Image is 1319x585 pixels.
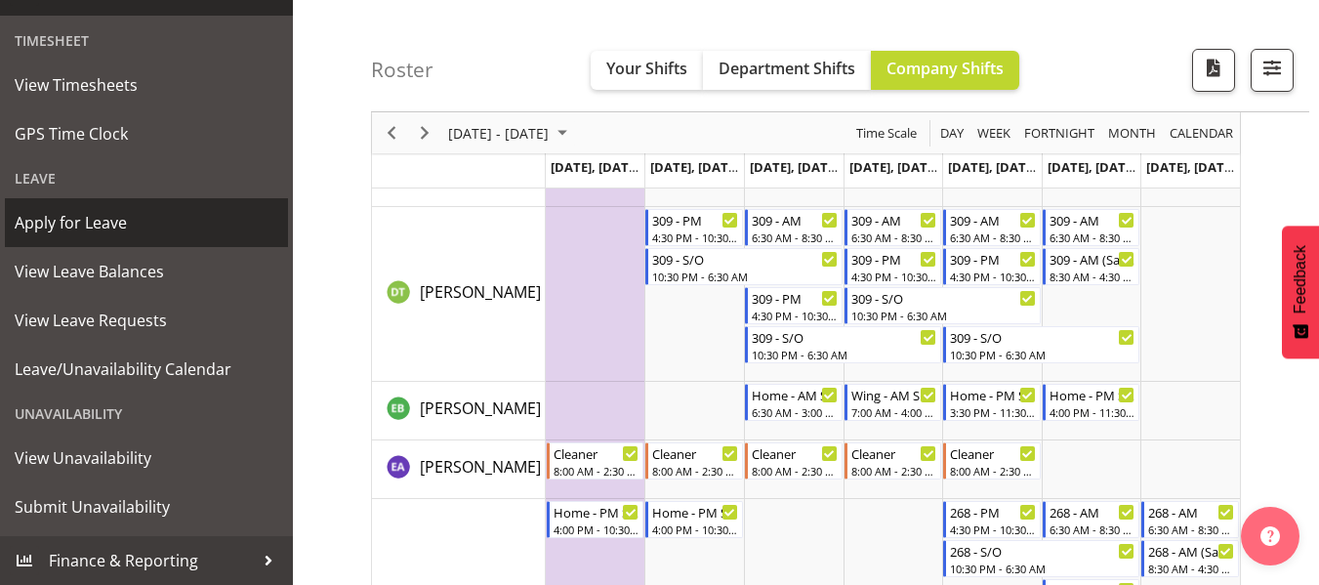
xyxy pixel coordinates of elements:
div: Cleaner [950,443,1036,463]
div: Janen Jamodiong"s event - 268 - AM Begin From Sunday, September 28, 2025 at 6:30:00 AM GMT+13:00 ... [1141,501,1239,538]
a: [PERSON_NAME] [420,455,541,479]
div: Dipika Thapa"s event - 309 - AM Begin From Wednesday, September 24, 2025 at 6:30:00 AM GMT+12:00 ... [745,209,843,246]
div: 309 - S/O [851,288,1036,308]
span: [PERSON_NAME] [420,281,541,303]
div: Janen Jamodiong"s event - Home - PM Support 2 Begin From Monday, September 22, 2025 at 4:00:00 PM... [547,501,644,538]
a: GPS Time Clock [5,109,288,158]
span: Week [975,121,1012,146]
a: [PERSON_NAME] [420,280,541,304]
a: View Leave Balances [5,247,288,296]
div: Dipika Thapa"s event - 309 - AM (Sat/Sun) Begin From Saturday, September 27, 2025 at 8:30:00 AM G... [1043,248,1140,285]
div: 309 - AM [1050,210,1135,230]
div: Janen Jamodiong"s event - 268 - AM (Sat/Sun) Begin From Sunday, September 28, 2025 at 8:30:00 AM ... [1141,540,1239,577]
div: 4:30 PM - 10:30 PM [950,522,1036,537]
div: 268 - AM [1148,502,1234,522]
div: 309 - S/O [752,327,936,347]
button: Timeline Day [937,121,968,146]
span: [DATE], [DATE] [1146,158,1235,176]
div: Dipika Thapa"s event - 309 - S/O Begin From Thursday, September 25, 2025 at 10:30:00 PM GMT+12:00... [845,287,1041,324]
div: 6:30 AM - 8:30 AM [950,230,1036,245]
td: Dipika Thapa resource [372,207,546,382]
div: Home - PM Support 2 [554,502,639,522]
div: Dipika Thapa"s event - 309 - AM Begin From Saturday, September 27, 2025 at 6:30:00 AM GMT+12:00 E... [1043,209,1140,246]
div: Timesheet [5,21,288,61]
div: 6:30 AM - 8:30 AM [851,230,937,245]
div: 10:30 PM - 6:30 AM [652,269,837,284]
span: [DATE], [DATE] [650,158,739,176]
button: Feedback - Show survey [1282,226,1319,358]
div: Dipika Thapa"s event - 309 - PM Begin From Wednesday, September 24, 2025 at 4:30:00 PM GMT+12:00 ... [745,287,843,324]
div: 7:00 AM - 4:00 PM [851,404,937,420]
button: Fortnight [1021,121,1098,146]
div: Emily-Jayne Ashton"s event - Cleaner Begin From Wednesday, September 24, 2025 at 8:00:00 AM GMT+1... [745,442,843,480]
span: [PERSON_NAME] [420,397,541,419]
span: Company Shifts [886,58,1004,79]
span: [DATE], [DATE] [551,158,649,176]
div: 309 - AM [851,210,937,230]
div: Emily-Jayne Ashton"s event - Cleaner Begin From Tuesday, September 23, 2025 at 8:00:00 AM GMT+12:... [645,442,743,480]
div: 309 - S/O [950,327,1134,347]
div: 268 - S/O [950,541,1134,561]
div: 309 - PM [851,249,937,269]
button: Filter Shifts [1251,49,1294,92]
div: 309 - PM [950,249,1036,269]
div: Dipika Thapa"s event - 309 - AM Begin From Friday, September 26, 2025 at 6:30:00 AM GMT+12:00 End... [943,209,1041,246]
div: Dipika Thapa"s event - 309 - S/O Begin From Friday, September 26, 2025 at 10:30:00 PM GMT+12:00 E... [943,326,1139,363]
a: View Unavailability [5,434,288,482]
span: Submit Unavailability [15,492,278,522]
button: Timeline Month [1105,121,1160,146]
div: 8:00 AM - 2:30 PM [652,463,738,479]
div: 6:30 AM - 3:00 PM [752,404,838,420]
a: [PERSON_NAME] [420,397,541,420]
div: 6:30 AM - 8:30 AM [1050,230,1135,245]
div: Cleaner [752,443,838,463]
div: Eloise Bailey"s event - Home - AM Support 2 Begin From Wednesday, September 24, 2025 at 6:30:00 A... [745,384,843,421]
div: 10:30 PM - 6:30 AM [950,561,1134,576]
button: Your Shifts [591,51,703,90]
div: Home - PM Support 1 [950,385,1036,404]
button: Month [1167,121,1237,146]
div: Janen Jamodiong"s event - 268 - S/O Begin From Friday, September 26, 2025 at 10:30:00 PM GMT+12:0... [943,540,1139,577]
div: Previous [375,112,408,153]
div: Dipika Thapa"s event - 309 - PM Begin From Tuesday, September 23, 2025 at 4:30:00 PM GMT+12:00 En... [645,209,743,246]
a: View Timesheets [5,61,288,109]
div: 6:30 AM - 8:30 AM [1148,522,1234,537]
div: 6:30 AM - 8:30 AM [752,230,838,245]
span: [DATE], [DATE] [750,158,839,176]
td: Eloise Bailey resource [372,382,546,440]
button: Previous [379,121,405,146]
div: Wing - AM Support 2 [851,385,937,404]
a: Leave/Unavailability Calendar [5,345,288,394]
div: 10:30 PM - 6:30 AM [752,347,936,362]
div: Next [408,112,441,153]
button: September 22 - 28, 2025 [445,121,576,146]
span: Your Shifts [606,58,687,79]
span: Day [938,121,966,146]
div: 8:30 AM - 4:30 PM [1050,269,1135,284]
div: 309 - PM [652,210,738,230]
div: Cleaner [851,443,937,463]
span: Feedback [1292,245,1309,313]
div: 8:00 AM - 2:30 PM [851,463,937,479]
div: 268 - AM [1050,502,1135,522]
div: Cleaner [652,443,738,463]
span: [DATE], [DATE] [1048,158,1136,176]
span: [DATE] - [DATE] [446,121,551,146]
div: Janen Jamodiong"s event - Home - PM Support 2 Begin From Tuesday, September 23, 2025 at 4:00:00 P... [645,501,743,538]
div: Dipika Thapa"s event - 309 - AM Begin From Thursday, September 25, 2025 at 6:30:00 AM GMT+12:00 E... [845,209,942,246]
span: Department Shifts [719,58,855,79]
div: 8:00 AM - 2:30 PM [752,463,838,479]
div: Eloise Bailey"s event - Home - PM Support 1 (Sat/Sun) Begin From Saturday, September 27, 2025 at ... [1043,384,1140,421]
a: Submit Unavailability [5,482,288,531]
span: View Timesheets [15,70,278,100]
div: Dipika Thapa"s event - 309 - PM Begin From Friday, September 26, 2025 at 4:30:00 PM GMT+12:00 End... [943,248,1041,285]
span: View Leave Requests [15,306,278,335]
span: Fortnight [1022,121,1096,146]
span: Month [1106,121,1158,146]
div: 3:30 PM - 11:30 PM [950,404,1036,420]
div: 4:00 PM - 10:30 PM [652,522,738,537]
div: Eloise Bailey"s event - Home - PM Support 1 Begin From Friday, September 26, 2025 at 3:30:00 PM G... [943,384,1041,421]
div: 4:30 PM - 10:30 PM [950,269,1036,284]
div: Dipika Thapa"s event - 309 - S/O Begin From Wednesday, September 24, 2025 at 10:30:00 PM GMT+12:0... [745,326,941,363]
span: Finance & Reporting [49,546,254,575]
